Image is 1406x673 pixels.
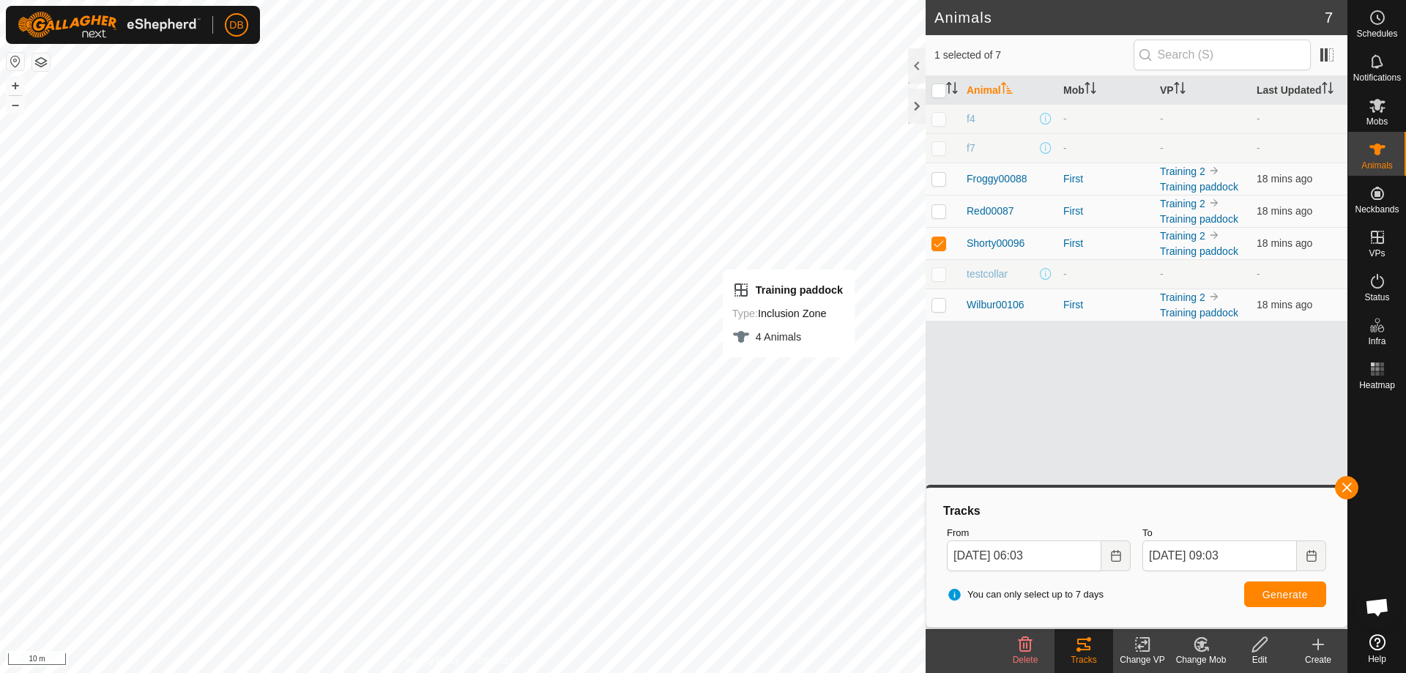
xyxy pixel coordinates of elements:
[1244,581,1326,607] button: Generate
[7,96,24,114] button: –
[1160,268,1164,280] app-display-virtual-paddock-transition: -
[1348,628,1406,669] a: Help
[1085,84,1096,96] p-sorticon: Activate to sort
[967,236,1024,251] span: Shorty00096
[967,171,1027,187] span: Froggy00088
[1134,40,1311,70] input: Search (S)
[1057,76,1154,105] th: Mob
[961,76,1057,105] th: Animal
[1113,653,1172,666] div: Change VP
[1369,249,1385,258] span: VPs
[1289,653,1347,666] div: Create
[1325,7,1333,29] span: 7
[1160,181,1238,193] a: Training paddock
[967,111,975,127] span: f4
[1208,165,1220,176] img: to
[732,328,843,346] div: 4 Animals
[1257,268,1260,280] span: -
[7,53,24,70] button: Reset Map
[1160,113,1164,124] app-display-virtual-paddock-transition: -
[1257,142,1260,154] span: -
[1356,29,1397,38] span: Schedules
[967,267,1008,282] span: testcollar
[1160,291,1205,303] a: Training 2
[1355,205,1399,214] span: Neckbands
[1063,267,1148,282] div: -
[1063,204,1148,219] div: First
[1160,213,1238,225] a: Training paddock
[1257,205,1312,217] span: 14 Sept 2025, 8:54 am
[477,654,521,667] a: Contact Us
[1257,299,1312,311] span: 14 Sept 2025, 8:54 am
[934,9,1325,26] h2: Animals
[967,297,1024,313] span: Wilbur00106
[732,305,843,322] div: Inclusion Zone
[1208,291,1220,302] img: to
[1262,589,1308,601] span: Generate
[1368,655,1386,663] span: Help
[1322,84,1334,96] p-sorticon: Activate to sort
[1368,337,1385,346] span: Infra
[1160,245,1238,257] a: Training paddock
[1174,84,1186,96] p-sorticon: Activate to sort
[1013,655,1038,665] span: Delete
[941,502,1332,520] div: Tracks
[1353,73,1401,82] span: Notifications
[934,48,1134,63] span: 1 selected of 7
[1355,585,1399,629] div: Open chat
[1257,113,1260,124] span: -
[732,308,758,319] label: Type:
[947,587,1104,602] span: You can only select up to 7 days
[1001,84,1013,96] p-sorticon: Activate to sort
[967,141,975,156] span: f7
[1297,540,1326,571] button: Choose Date
[1251,76,1347,105] th: Last Updated
[1063,171,1148,187] div: First
[947,526,1131,540] label: From
[1208,229,1220,241] img: to
[1160,166,1205,177] a: Training 2
[1154,76,1251,105] th: VP
[946,84,958,96] p-sorticon: Activate to sort
[18,12,201,38] img: Gallagher Logo
[1257,173,1312,185] span: 14 Sept 2025, 8:54 am
[1063,297,1148,313] div: First
[229,18,243,33] span: DB
[1359,381,1395,390] span: Heatmap
[1361,161,1393,170] span: Animals
[1160,198,1205,209] a: Training 2
[1063,141,1148,156] div: -
[32,53,50,71] button: Map Layers
[1230,653,1289,666] div: Edit
[732,281,843,299] div: Training paddock
[1364,293,1389,302] span: Status
[1366,117,1388,126] span: Mobs
[1063,111,1148,127] div: -
[1257,237,1312,249] span: 14 Sept 2025, 8:54 am
[967,204,1014,219] span: Red00087
[1054,653,1113,666] div: Tracks
[1142,526,1326,540] label: To
[1101,540,1131,571] button: Choose Date
[1160,230,1205,242] a: Training 2
[1160,307,1238,319] a: Training paddock
[1172,653,1230,666] div: Change Mob
[7,77,24,94] button: +
[405,654,460,667] a: Privacy Policy
[1160,142,1164,154] app-display-virtual-paddock-transition: -
[1063,236,1148,251] div: First
[1208,197,1220,209] img: to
